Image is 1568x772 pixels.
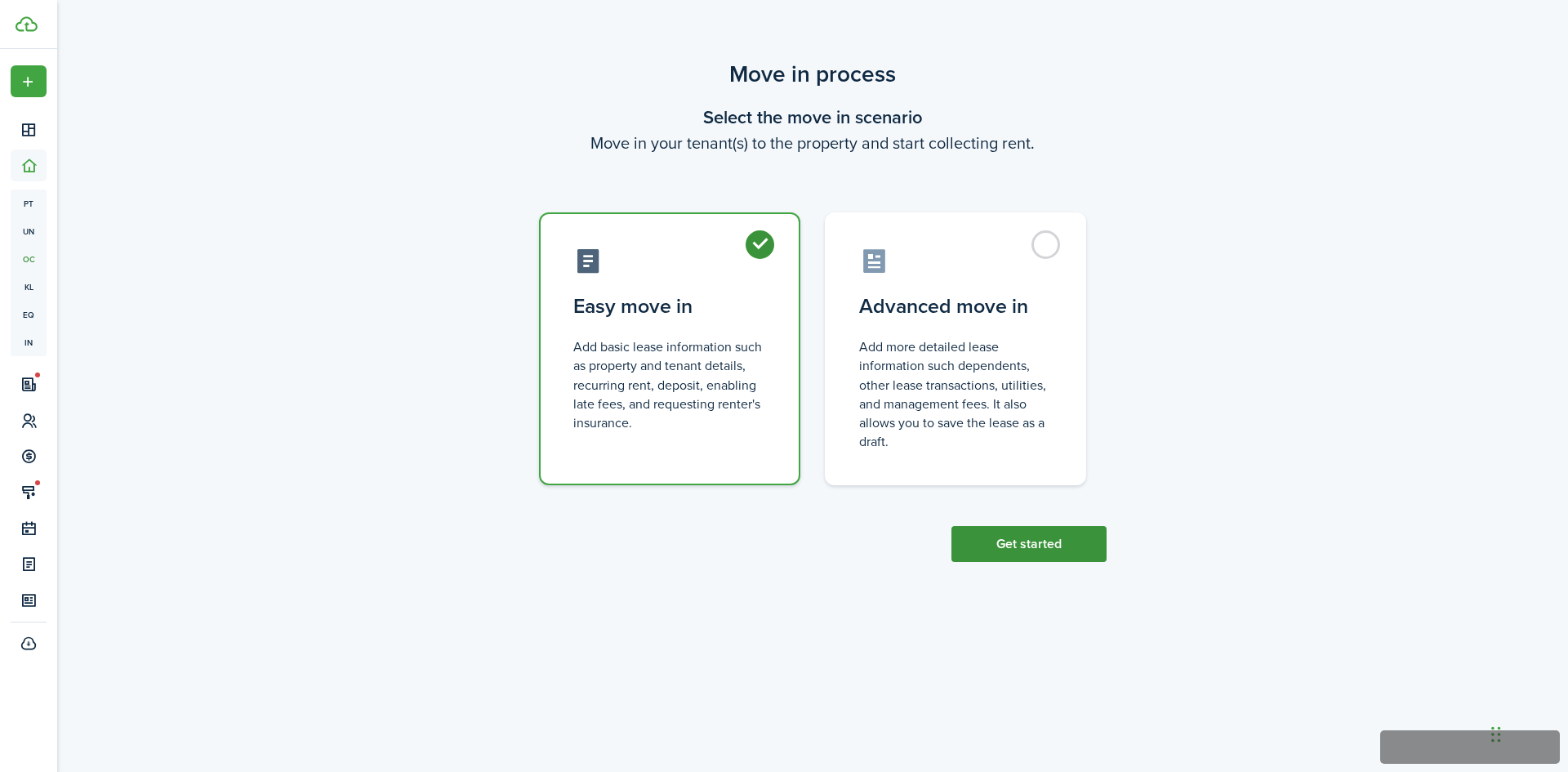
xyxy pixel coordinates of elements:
button: Get started [951,526,1107,562]
a: eq [11,301,47,328]
control-radio-card-title: Advanced move in [859,292,1052,321]
a: un [11,217,47,245]
button: Open menu [11,65,47,97]
img: TenantCloud [16,16,38,32]
a: oc [11,245,47,273]
control-radio-card-description: Add basic lease information such as property and tenant details, recurring rent, deposit, enablin... [573,337,766,432]
scenario-title: Move in process [519,57,1107,91]
a: pt [11,190,47,217]
control-radio-card-description: Add more detailed lease information such dependents, other lease transactions, utilities, and man... [859,337,1052,451]
div: Drag [1491,710,1501,759]
wizard-step-header-title: Select the move in scenario [519,104,1107,131]
iframe: Chat Widget [1486,694,1568,772]
a: kl [11,273,47,301]
wizard-step-header-description: Move in your tenant(s) to the property and start collecting rent. [519,131,1107,155]
a: in [11,328,47,356]
control-radio-card-title: Easy move in [573,292,766,321]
